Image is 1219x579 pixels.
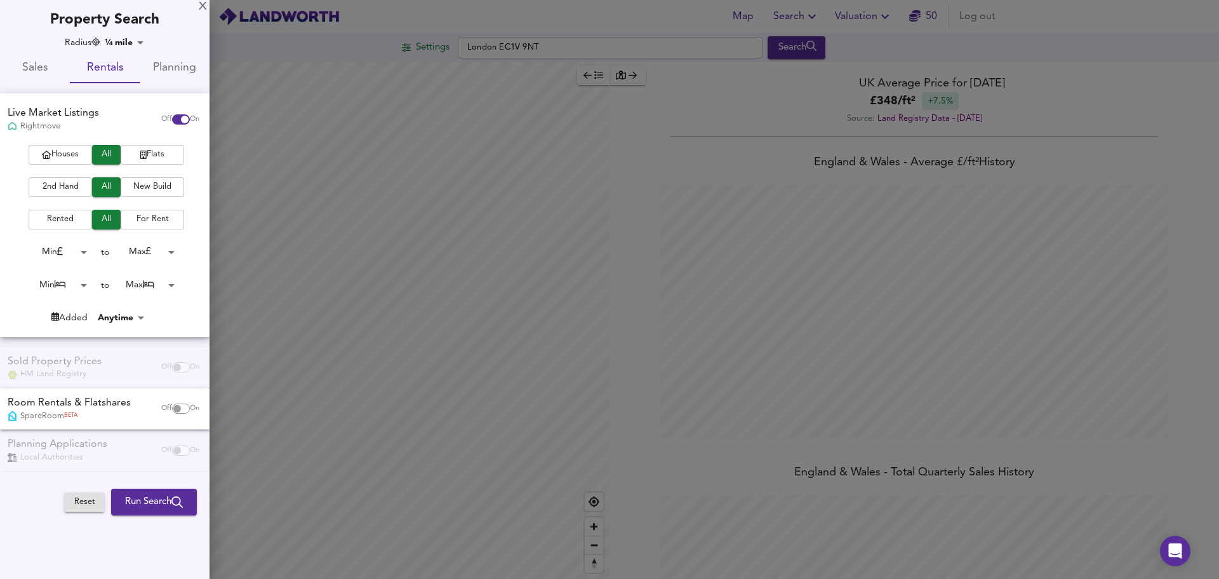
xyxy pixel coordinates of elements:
button: Run Search [111,489,197,515]
span: Houses [35,147,86,162]
button: All [92,145,121,165]
button: New Build [121,177,184,197]
button: Reset [64,493,105,512]
div: Open Intercom Messenger [1160,536,1190,566]
div: to [101,246,109,259]
div: SpareRoom [8,411,131,422]
button: Rented [29,210,92,229]
button: Houses [29,145,92,165]
div: Live Market Listings [8,106,99,121]
span: On [190,114,199,125]
button: 2nd Hand [29,177,92,197]
div: Max [109,275,179,295]
button: All [92,177,121,197]
div: Anytime [94,311,149,324]
span: 2nd Hand [35,180,86,194]
div: Rightmove [8,121,99,132]
div: X [199,3,207,11]
span: New Build [127,180,178,194]
div: Radius [65,36,100,49]
div: Min [22,242,91,262]
span: On [190,404,199,414]
span: Off [161,114,172,125]
img: SpareRoom [8,411,17,421]
button: Flats [121,145,184,165]
span: Sales [8,58,62,78]
span: Rented [35,212,86,227]
span: Planning [147,58,202,78]
div: ¼ mile [101,36,148,49]
span: Run Search [125,494,183,510]
div: Max [109,242,179,262]
button: For Rent [121,210,184,229]
span: Reset [70,495,98,510]
span: All [98,147,114,162]
span: All [98,180,114,194]
div: Added [51,311,88,324]
span: For Rent [127,212,178,227]
span: BETA [64,412,77,420]
span: Flats [127,147,178,162]
span: Rentals [77,58,132,78]
img: Rightmove [8,121,17,132]
div: Room Rentals & Flatshares [8,396,131,411]
span: Off [161,404,172,414]
span: All [98,212,114,227]
div: Min [22,275,91,295]
button: All [92,210,121,229]
div: to [101,279,109,292]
